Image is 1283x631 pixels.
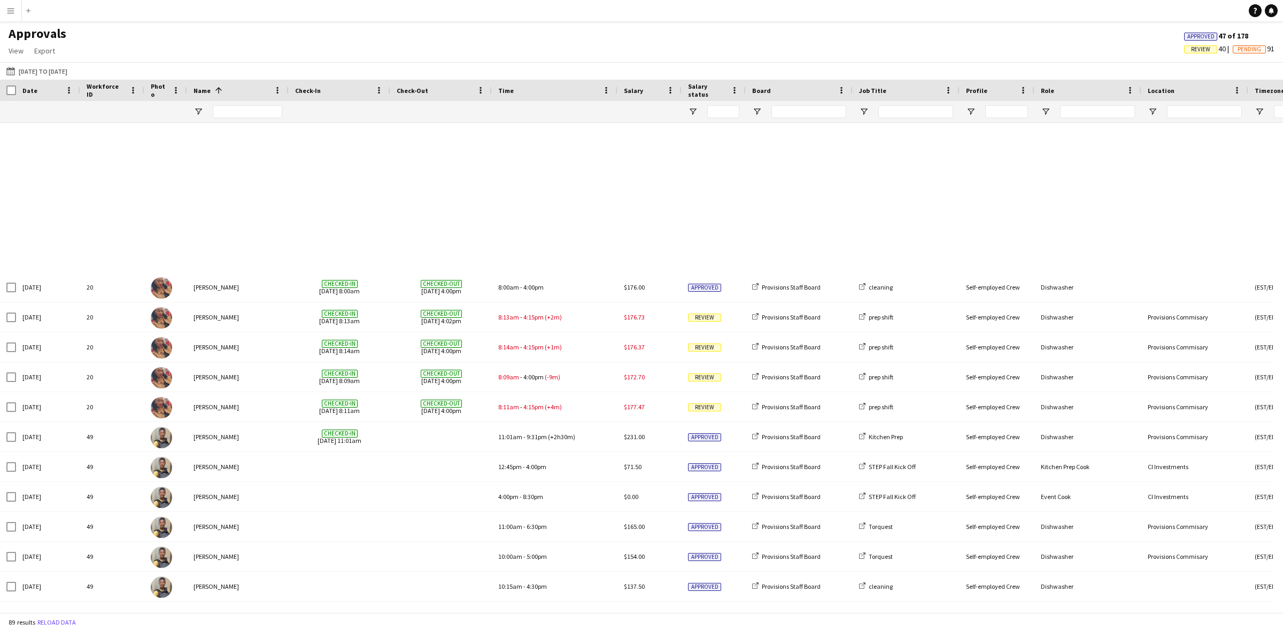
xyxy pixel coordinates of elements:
[187,572,289,601] div: [PERSON_NAME]
[966,403,1020,411] span: Self-employed Crew
[752,433,821,441] a: Provisions Staff Board
[16,302,80,332] div: [DATE]
[16,482,80,511] div: [DATE]
[762,433,821,441] span: Provisions Staff Board
[752,493,821,501] a: Provisions Staff Board
[752,582,821,590] a: Provisions Staff Board
[421,370,462,378] span: Checked-out
[523,403,544,411] span: 4:15pm
[1167,105,1242,118] input: Location Filter Input
[1034,302,1141,332] div: Dishwasher
[966,433,1020,441] span: Self-employed Crew
[966,107,976,116] button: Open Filter Menu
[966,343,1020,351] span: Self-employed Crew
[187,362,289,392] div: [PERSON_NAME]
[752,107,762,116] button: Open Filter Menu
[859,403,893,411] a: prep shift
[966,523,1020,531] span: Self-employed Crew
[187,542,289,571] div: [PERSON_NAME]
[545,373,560,381] span: (-9m)
[869,403,893,411] span: prep shift
[187,602,289,631] div: [PERSON_NAME]
[421,280,462,288] span: Checked-out
[16,272,80,302] div: [DATE]
[762,403,821,411] span: Provisions Staff Board
[869,582,893,590] span: cleaning
[187,482,289,511] div: [PERSON_NAME]
[1034,572,1141,601] div: Dishwasher
[1141,392,1248,422] div: Provisions Commisary
[859,552,893,560] a: Torquest
[1238,46,1261,53] span: Pending
[966,463,1020,471] span: Self-employed Crew
[688,583,721,591] span: Approved
[35,617,78,628] button: Reload data
[523,373,544,381] span: 4:00pm
[869,552,893,560] span: Torquest
[421,340,462,348] span: Checked-out
[752,552,821,560] a: Provisions Staff Board
[545,403,562,411] span: (+4m)
[397,332,485,362] span: [DATE] 4:00pm
[194,87,211,95] span: Name
[80,512,144,541] div: 49
[30,44,59,58] a: Export
[322,400,358,408] span: Checked-in
[295,302,384,332] span: [DATE] 8:13am
[545,343,562,351] span: (+1m)
[187,512,289,541] div: [PERSON_NAME]
[151,517,172,538] img: Daniel Akindun
[688,493,721,501] span: Approved
[762,463,821,471] span: Provisions Staff Board
[523,463,525,471] span: -
[520,313,522,321] span: -
[966,552,1020,560] span: Self-employed Crew
[4,65,69,77] button: [DATE] to [DATE]
[859,523,893,531] a: Torquest
[1184,44,1233,53] span: 40
[527,433,547,441] span: 9:31pm
[520,373,522,381] span: -
[688,553,721,561] span: Approved
[688,284,721,292] span: Approved
[1255,107,1264,116] button: Open Filter Menu
[151,457,172,478] img: Daniel Akindun
[295,332,384,362] span: [DATE] 8:14am
[869,343,893,351] span: prep shift
[523,343,544,351] span: 4:15pm
[187,302,289,332] div: [PERSON_NAME]
[322,340,358,348] span: Checked-in
[859,582,893,590] a: cleaning
[1034,332,1141,362] div: Dishwasher
[397,87,428,95] span: Check-Out
[688,344,721,352] span: Review
[869,493,916,501] span: STEP Fall Kick Off
[688,403,721,411] span: Review
[498,373,519,381] span: 8:09am
[624,373,645,381] span: $172.70
[762,283,821,291] span: Provisions Staff Board
[688,314,721,322] span: Review
[752,87,771,95] span: Board
[624,552,645,560] span: $154.00
[295,272,384,302] span: [DATE] 8:00am
[421,310,462,318] span: Checked-out
[624,313,645,321] span: $176.73
[966,283,1020,291] span: Self-employed Crew
[545,313,562,321] span: (+2m)
[322,280,358,288] span: Checked-in
[966,373,1020,381] span: Self-employed Crew
[16,332,80,362] div: [DATE]
[859,373,893,381] a: prep shift
[151,487,172,508] img: Daniel Akindun
[16,362,80,392] div: [DATE]
[9,46,24,56] span: View
[16,542,80,571] div: [DATE]
[520,403,522,411] span: -
[762,582,821,590] span: Provisions Staff Board
[1141,422,1248,451] div: Provisions Commisary
[688,463,721,471] span: Approved
[1141,542,1248,571] div: Provisions Commisary
[498,463,522,471] span: 12:45pm
[151,367,172,388] img: Caroline Nansubuga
